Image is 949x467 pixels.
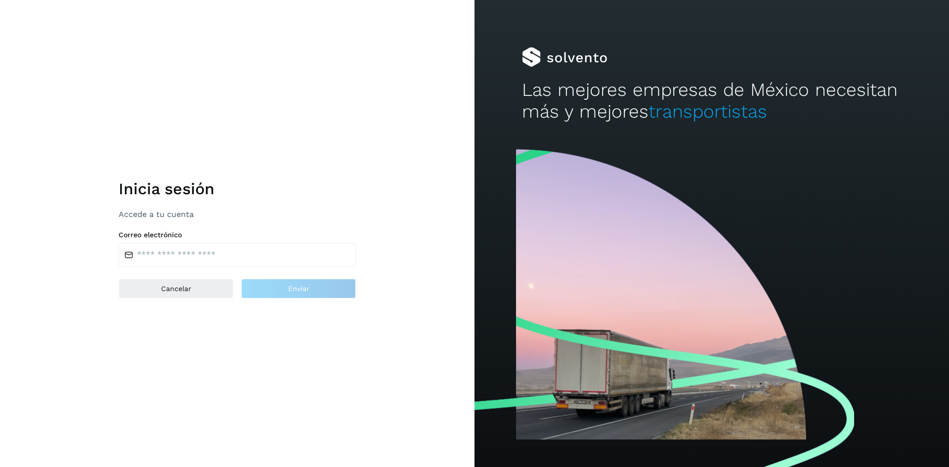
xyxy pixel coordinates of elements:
[648,101,767,122] span: transportistas
[241,279,356,298] button: Enviar
[161,285,191,292] span: Cancelar
[288,285,309,292] span: Enviar
[119,231,356,239] label: Correo electrónico
[119,210,356,219] p: Accede a tu cuenta
[119,279,233,298] button: Cancelar
[119,179,356,198] h1: Inicia sesión
[522,79,902,123] h2: Las mejores empresas de México necesitan más y mejores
